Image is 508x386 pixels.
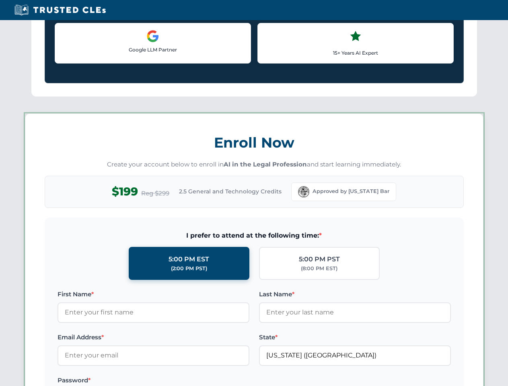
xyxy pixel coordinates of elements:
label: Password [58,376,249,385]
span: I prefer to attend at the following time: [58,230,451,241]
span: Reg $299 [141,189,169,198]
label: State [259,333,451,342]
div: 5:00 PM EST [169,254,209,265]
span: Approved by [US_STATE] Bar [313,187,389,195]
label: Email Address [58,333,249,342]
strong: AI in the Legal Profession [224,160,307,168]
div: (8:00 PM EST) [301,265,337,273]
p: 15+ Years AI Expert [264,49,447,57]
img: Florida Bar [298,186,309,197]
div: 5:00 PM PST [299,254,340,265]
img: Trusted CLEs [12,4,108,16]
input: Florida (FL) [259,345,451,365]
input: Enter your email [58,345,249,365]
p: Create your account below to enroll in and start learning immediately. [45,160,464,169]
span: 2.5 General and Technology Credits [179,187,282,196]
span: $199 [112,183,138,201]
label: First Name [58,289,249,299]
input: Enter your first name [58,302,249,322]
div: (2:00 PM PST) [171,265,207,273]
p: Google LLM Partner [62,46,244,53]
label: Last Name [259,289,451,299]
h3: Enroll Now [45,130,464,155]
input: Enter your last name [259,302,451,322]
img: Google [146,30,159,43]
